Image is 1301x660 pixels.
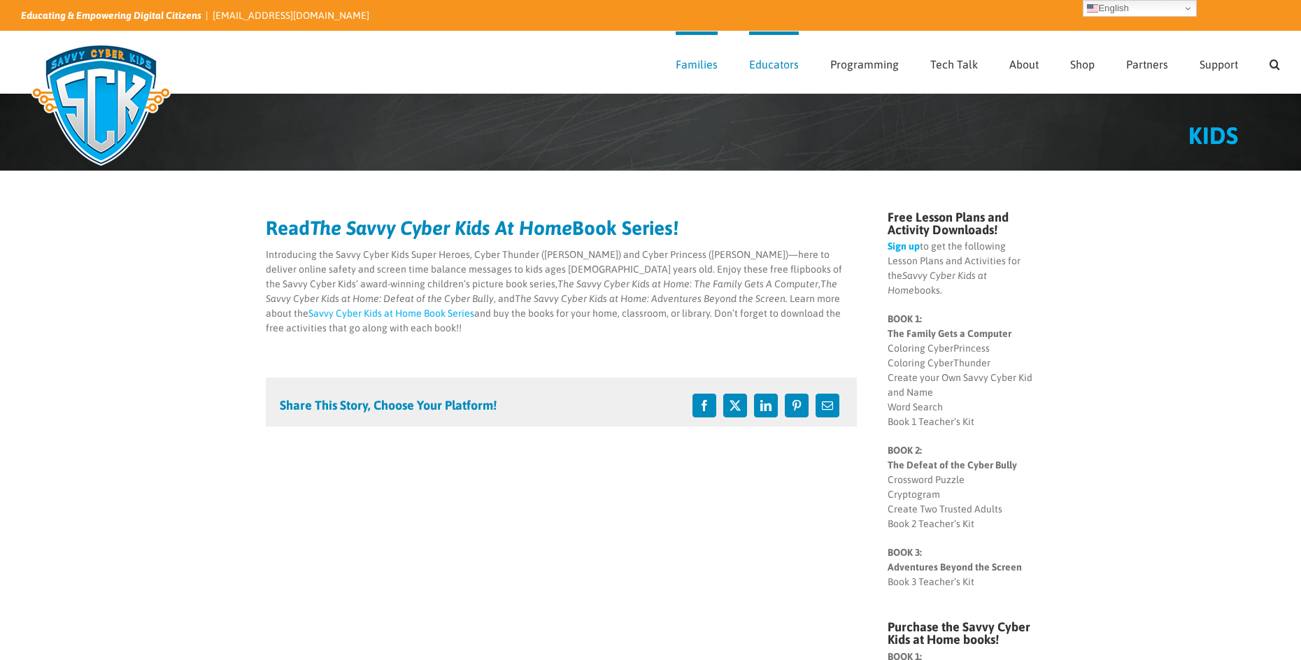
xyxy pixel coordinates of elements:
[888,270,987,296] em: Savvy Cyber Kids at Home
[888,445,1017,471] strong: BOOK 2: The Defeat of the Cyber Bully
[1126,31,1168,93] a: Partners
[266,218,857,238] h2: Read Book Series!
[888,239,1035,298] p: to get the following Lesson Plans and Activities for the books.
[266,278,837,304] em: The Savvy Cyber Kids at Home: Defeat of the Cyber Bully
[1200,31,1238,93] a: Support
[1200,59,1238,70] span: Support
[676,31,1280,93] nav: Main Menu
[557,278,818,289] em: The Savvy Cyber Kids at Home: The Family Gets A Computer
[749,59,799,70] span: Educators
[213,10,369,21] a: [EMAIL_ADDRESS][DOMAIN_NAME]
[266,247,857,336] p: Introducing the Savvy Cyber Kids Super Heroes, Cyber Thunder ([PERSON_NAME]) and Cyber Princess (...
[830,31,899,93] a: Programming
[1009,31,1039,93] a: About
[676,59,718,70] span: Families
[812,390,843,421] a: Email
[1188,122,1238,149] span: KIDS
[1126,59,1168,70] span: Partners
[888,241,920,252] a: Sign up
[888,621,1035,646] h4: Purchase the Savvy Cyber Kids at Home books!
[689,390,720,421] a: Facebook
[1009,59,1039,70] span: About
[1070,59,1095,70] span: Shop
[781,390,812,421] a: Pinterest
[930,59,978,70] span: Tech Talk
[310,217,572,239] em: The Savvy Cyber Kids At Home
[888,547,1022,573] strong: BOOK 3: Adventures Beyond the Screen
[888,312,1035,429] p: Coloring CyberPrincess Coloring CyberThunder Create your Own Savvy Cyber Kid and Name Word Search...
[1087,3,1098,14] img: en
[1270,31,1280,93] a: Search
[280,399,497,412] h4: Share This Story, Choose Your Platform!
[930,31,978,93] a: Tech Talk
[749,31,799,93] a: Educators
[888,545,1035,589] p: Book 3 Teacher’s Kit
[308,308,474,319] a: Savvy Cyber Kids at Home Book Series
[888,313,1011,339] strong: BOOK 1: The Family Gets a Computer
[21,35,181,175] img: Savvy Cyber Kids Logo
[676,31,718,93] a: Families
[888,443,1035,531] p: Crossword Puzzle Cryptogram Create Two Trusted Adults Book 2 Teacher’s Kit
[720,390,751,421] a: X
[1070,31,1095,93] a: Shop
[515,293,785,304] em: The Savvy Cyber Kids at Home: Adventures Beyond the Screen
[830,59,899,70] span: Programming
[21,10,201,21] i: Educating & Empowering Digital Citizens
[751,390,781,421] a: LinkedIn
[888,211,1035,236] h4: Free Lesson Plans and Activity Downloads!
